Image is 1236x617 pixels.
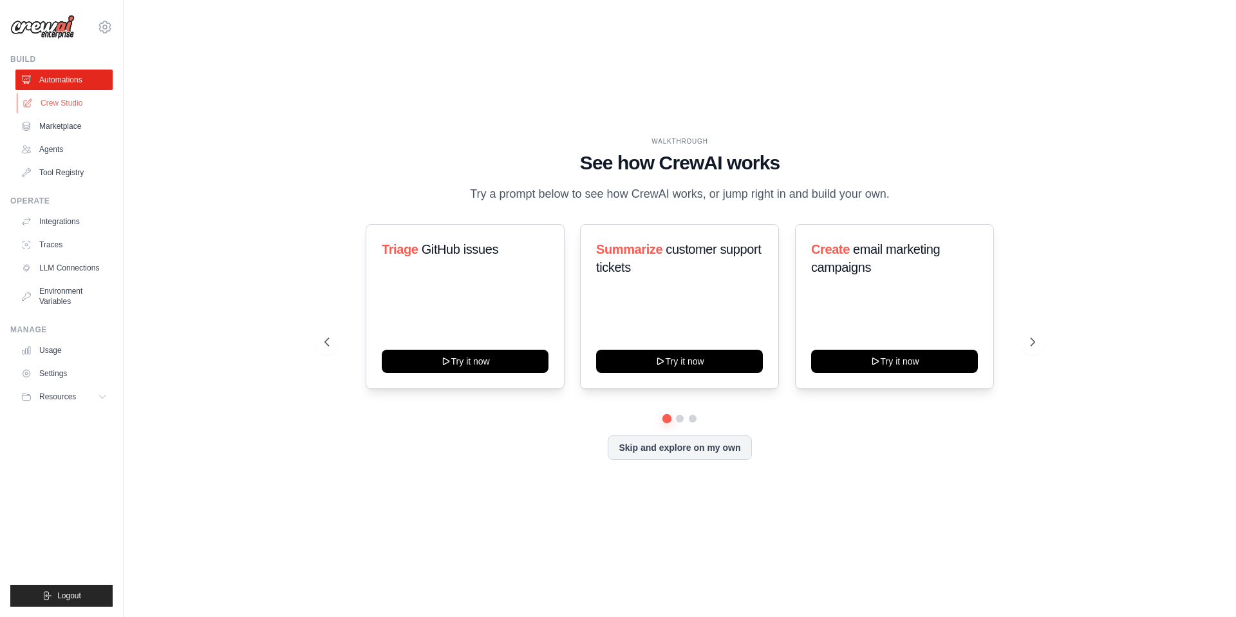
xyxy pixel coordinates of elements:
[57,591,81,601] span: Logout
[15,139,113,160] a: Agents
[10,196,113,206] div: Operate
[596,242,761,274] span: customer support tickets
[15,234,113,255] a: Traces
[15,162,113,183] a: Tool Registry
[15,363,113,384] a: Settings
[10,585,113,607] button: Logout
[10,54,113,64] div: Build
[15,281,113,312] a: Environment Variables
[17,93,114,113] a: Crew Studio
[39,392,76,402] span: Resources
[10,15,75,39] img: Logo
[596,350,763,373] button: Try it now
[382,350,548,373] button: Try it now
[608,435,751,460] button: Skip and explore on my own
[422,242,498,256] span: GitHub issues
[15,116,113,137] a: Marketplace
[15,340,113,361] a: Usage
[10,325,113,335] div: Manage
[811,242,850,256] span: Create
[15,258,113,278] a: LLM Connections
[15,386,113,407] button: Resources
[15,211,113,232] a: Integrations
[596,242,662,256] span: Summarize
[464,185,896,204] p: Try a prompt below to see how CrewAI works, or jump right in and build your own.
[382,242,418,256] span: Triage
[324,137,1035,146] div: WALKTHROUGH
[811,350,978,373] button: Try it now
[811,242,940,274] span: email marketing campaigns
[15,70,113,90] a: Automations
[324,151,1035,175] h1: See how CrewAI works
